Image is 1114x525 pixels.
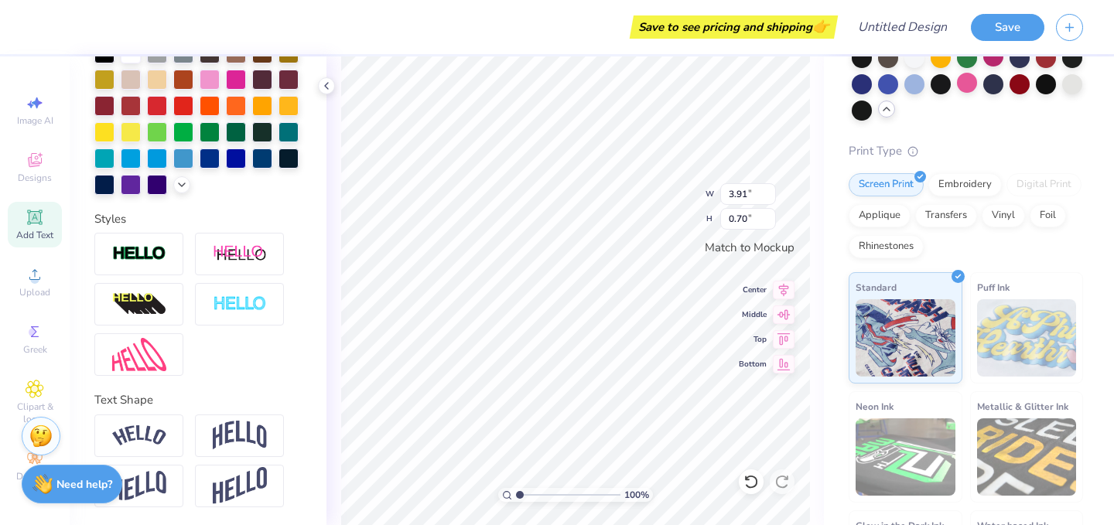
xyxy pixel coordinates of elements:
[856,299,955,377] img: Standard
[18,172,52,184] span: Designs
[213,244,267,264] img: Shadow
[112,292,166,317] img: 3d Illusion
[982,204,1025,227] div: Vinyl
[928,173,1002,196] div: Embroidery
[112,425,166,446] img: Arc
[849,173,924,196] div: Screen Print
[812,17,829,36] span: 👉
[112,471,166,501] img: Flag
[17,114,53,127] span: Image AI
[977,418,1077,496] img: Metallic & Glitter Ink
[8,401,62,425] span: Clipart & logos
[849,204,911,227] div: Applique
[1006,173,1082,196] div: Digital Print
[846,12,959,43] input: Untitled Design
[213,295,267,313] img: Negative Space
[856,418,955,496] img: Neon Ink
[634,15,834,39] div: Save to see pricing and shipping
[971,14,1044,41] button: Save
[856,398,894,414] span: Neon Ink
[94,391,302,409] div: Text Shape
[56,477,112,492] strong: Need help?
[915,204,977,227] div: Transfers
[977,398,1068,414] span: Metallic & Glitter Ink
[19,286,50,298] span: Upload
[16,470,53,482] span: Decorate
[112,338,166,371] img: Free Distort
[624,488,649,502] span: 100 %
[856,279,897,295] span: Standard
[739,309,767,320] span: Middle
[849,142,1083,160] div: Print Type
[213,467,267,505] img: Rise
[1030,204,1066,227] div: Foil
[739,334,767,345] span: Top
[112,245,166,263] img: Stroke
[23,343,47,356] span: Greek
[739,285,767,295] span: Center
[739,359,767,370] span: Bottom
[977,279,1010,295] span: Puff Ink
[849,235,924,258] div: Rhinestones
[977,299,1077,377] img: Puff Ink
[94,210,302,228] div: Styles
[16,229,53,241] span: Add Text
[213,421,267,450] img: Arch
